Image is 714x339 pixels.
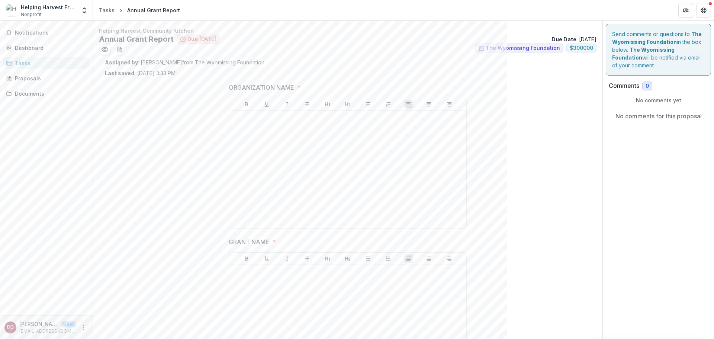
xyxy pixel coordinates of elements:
button: Underline [262,100,271,109]
img: Helping Harvest Fresh Food Bank [6,4,18,16]
button: Italicize [283,254,292,263]
span: Due [DATE] [187,36,216,42]
button: Open entity switcher [79,3,90,18]
p: No comments yet [609,96,708,104]
button: Ordered List [384,100,393,109]
p: No comments for this proposal [615,112,702,121]
div: Tasks [15,59,84,67]
div: Send comments or questions to in the box below. will be notified via email of your comment. [606,24,711,76]
div: Documents [15,90,84,97]
div: Helping Harvest Fresh Food Bank [21,3,76,11]
div: Tasks [99,6,115,14]
p: : [DATE] [551,35,596,43]
p: : [PERSON_NAME] from The Wyomissing Foundation [105,58,591,66]
span: Notifications [15,30,87,36]
button: Bold [242,254,251,263]
button: Strike [303,100,312,109]
span: The Wyomissing Foundation [486,45,560,51]
p: [EMAIL_ADDRESS][DOMAIN_NAME] [19,328,76,335]
button: Get Help [696,3,711,18]
button: Align Right [445,254,454,263]
p: ORGANIZATION NAME [229,83,294,92]
p: Helping Harvest Community Kitchen [99,27,596,35]
button: Align Left [404,254,413,263]
div: Annual Grant Report [127,6,180,14]
div: Proposals [15,74,84,82]
button: More [79,323,88,332]
strong: The Wyomissing Foundation [612,47,675,61]
nav: breadcrumb [96,5,183,16]
button: Strike [303,254,312,263]
button: Ordered List [384,254,393,263]
h2: Comments [609,82,639,89]
button: Underline [262,254,271,263]
div: Dave Delozier [7,325,14,330]
a: Dashboard [3,42,90,54]
button: Heading 1 [323,100,332,109]
button: Italicize [283,100,292,109]
button: Notifications [3,27,90,39]
button: Heading 2 [343,254,352,263]
span: 0 [646,83,649,89]
button: Bullet List [364,254,373,263]
a: Tasks [96,5,118,16]
button: Heading 2 [343,100,352,109]
p: [PERSON_NAME] [19,320,58,328]
h2: Annual Grant Report [99,35,174,44]
button: Align Left [404,100,413,109]
button: Heading 1 [323,254,332,263]
a: Documents [3,87,90,100]
span: $ 300000 [570,45,593,51]
a: Proposals [3,72,90,84]
button: Bullet List [364,100,373,109]
strong: Assigned by [105,59,138,65]
button: Align Center [424,254,433,263]
div: Dashboard [15,44,84,52]
a: Tasks [3,57,90,69]
strong: Due Date [551,36,576,42]
button: Bold [242,100,251,109]
p: [DATE] 3:33 PM [105,69,176,77]
p: User [61,321,76,327]
button: Partners [678,3,693,18]
span: Nonprofit [21,11,42,18]
p: GRANT NAME [229,237,269,246]
strong: Last saved: [105,70,136,76]
button: Preview bae1f52f-506f-4047-9dc8-8d081c6d8689.pdf [99,44,111,55]
button: download-word-button [114,44,126,55]
button: Align Right [445,100,454,109]
button: Align Center [424,100,433,109]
